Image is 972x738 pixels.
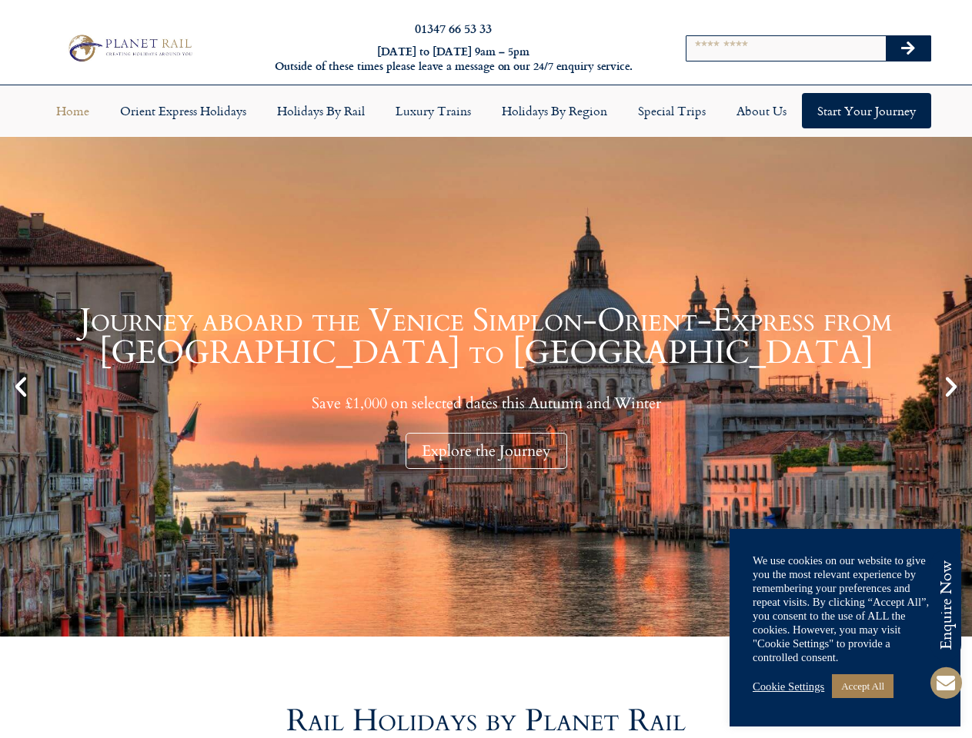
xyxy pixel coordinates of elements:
[886,36,930,61] button: Search
[832,674,894,698] a: Accept All
[486,93,623,128] a: Holidays by Region
[38,304,934,369] h1: Journey aboard the Venice Simplon-Orient-Express from [GEOGRAPHIC_DATA] to [GEOGRAPHIC_DATA]
[38,394,934,413] p: Save £1,000 on selected dates this Autumn and Winter
[415,19,492,37] a: 01347 66 53 33
[938,374,964,400] div: Next slide
[263,45,644,73] h6: [DATE] to [DATE] 9am – 5pm Outside of these times please leave a message on our 24/7 enquiry serv...
[63,32,195,64] img: Planet Rail Train Holidays Logo
[48,706,925,736] h2: Rail Holidays by Planet Rail
[41,93,105,128] a: Home
[8,374,34,400] div: Previous slide
[802,93,931,128] a: Start your Journey
[406,433,567,469] div: Explore the Journey
[721,93,802,128] a: About Us
[753,680,824,693] a: Cookie Settings
[8,93,964,128] nav: Menu
[753,553,937,664] div: We use cookies on our website to give you the most relevant experience by remembering your prefer...
[105,93,262,128] a: Orient Express Holidays
[623,93,721,128] a: Special Trips
[262,93,380,128] a: Holidays by Rail
[380,93,486,128] a: Luxury Trains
